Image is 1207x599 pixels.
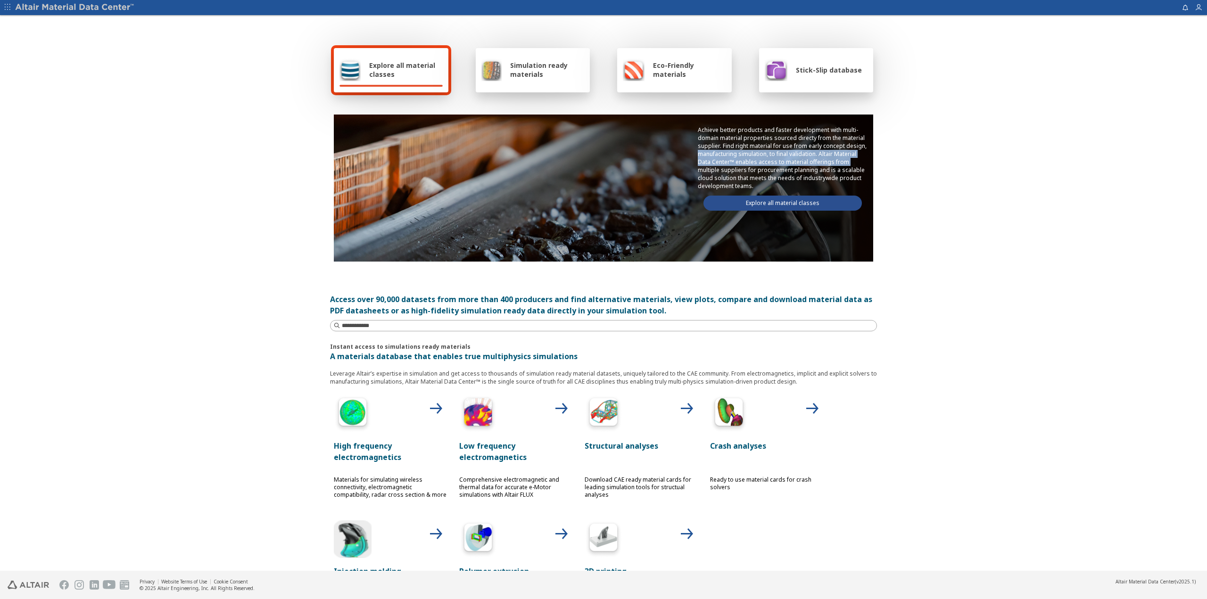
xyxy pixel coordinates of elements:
[369,61,443,79] span: Explore all material classes
[334,476,447,499] p: Materials for simulating wireless connectivity, electromagnetic compatibility, radar cross sectio...
[330,343,877,351] p: Instant access to simulations ready materials
[765,58,787,81] img: Stick-Slip database
[510,61,584,79] span: Simulation ready materials
[459,476,572,499] p: Comprehensive electromagnetic and thermal data for accurate e-Motor simulations with Altair FLUX
[710,476,823,491] p: Ready to use material cards for crash solvers
[1116,578,1196,585] div: (v2025.1)
[703,196,862,211] a: Explore all material classes
[585,520,622,558] img: 3D Printing Icon
[15,3,135,12] img: Altair Material Data Center
[623,58,645,81] img: Eco-Friendly materials
[334,395,372,433] img: High Frequency Icon
[585,395,622,433] img: Structural Analyses Icon
[455,391,576,512] button: Low Frequency IconLow frequency electromagneticsComprehensive electromagnetic and thermal data fo...
[796,66,862,74] span: Stick-Slip database
[481,58,502,81] img: Simulation ready materials
[339,58,361,81] img: Explore all material classes
[459,395,497,433] img: Low Frequency Icon
[585,440,698,451] p: Structural analyses
[330,369,877,386] p: Leverage Altair’s expertise in simulation and get access to thousands of simulation ready materia...
[330,391,451,512] button: High Frequency IconHigh frequency electromagneticsMaterials for simulating wireless connectivity,...
[334,440,447,463] p: High frequency electromagnetics
[581,391,702,512] button: Structural Analyses IconStructural analysesDownload CAE ready material cards for leading simulati...
[1116,578,1175,585] span: Altair Material Data Center
[161,578,207,585] a: Website Terms of Use
[8,581,49,589] img: Altair Engineering
[585,476,698,499] p: Download CAE ready material cards for leading simulation tools for structual analyses
[334,520,372,558] img: Injection Molding Icon
[214,578,248,585] a: Cookie Consent
[710,395,748,433] img: Crash Analyses Icon
[140,585,255,591] div: © 2025 Altair Engineering, Inc. All Rights Reserved.
[140,578,155,585] a: Privacy
[330,351,877,362] p: A materials database that enables true multiphysics simulations
[334,566,447,577] p: Injection molding
[698,126,868,190] p: Achieve better products and faster development with multi-domain material properties sourced dire...
[459,520,497,558] img: Polymer Extrusion Icon
[710,440,823,451] p: Crash analyses
[653,61,726,79] span: Eco-Friendly materials
[706,391,827,512] button: Crash Analyses IconCrash analysesReady to use material cards for crash solvers
[459,566,572,577] p: Polymer extrusion
[459,440,572,463] p: Low frequency electromagnetics
[585,566,698,577] p: 3D printing
[330,294,877,316] div: Access over 90,000 datasets from more than 400 producers and find alternative materials, view plo...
